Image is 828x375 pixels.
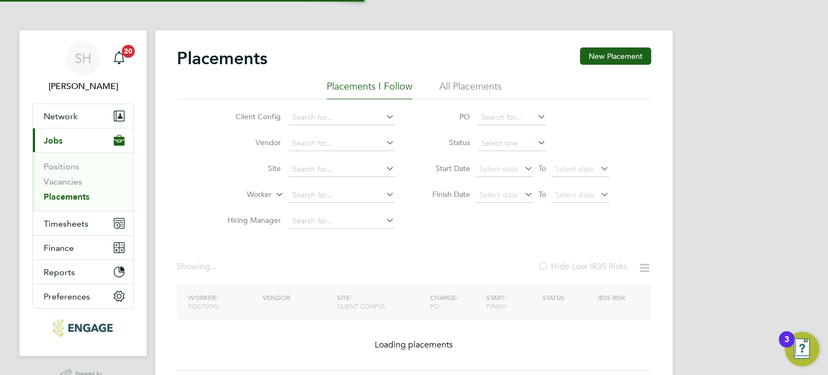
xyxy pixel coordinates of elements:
[288,188,395,203] input: Search for...
[422,138,470,147] label: Status
[580,47,651,65] button: New Placement
[32,41,134,93] a: SH[PERSON_NAME]
[478,110,546,125] input: Search for...
[44,135,63,146] span: Jobs
[44,192,89,202] a: Placements
[32,80,134,93] span: Sean Holmes
[210,189,272,200] label: Worker
[33,152,133,211] div: Jobs
[439,80,502,99] li: All Placements
[33,212,133,235] button: Timesheets
[288,136,395,151] input: Search for...
[44,219,88,229] span: Timesheets
[108,41,130,76] a: 20
[44,161,79,172] a: Positions
[535,161,549,175] span: To
[33,260,133,284] button: Reports
[327,80,412,99] li: Placements I Follow
[33,104,133,128] button: Network
[219,163,281,173] label: Site
[422,112,470,121] label: PO
[422,189,470,199] label: Finish Date
[479,190,518,200] span: Select date
[75,51,92,65] span: SH
[44,291,90,302] span: Preferences
[53,319,113,337] img: condicor-logo-retina.png
[44,267,75,277] span: Reports
[219,215,281,225] label: Hiring Manager
[122,45,135,58] span: 20
[785,332,819,366] button: Open Resource Center, 3 new notifications
[177,261,219,272] div: Showing
[478,136,546,151] input: Select one
[44,243,74,253] span: Finance
[535,187,549,201] span: To
[288,110,395,125] input: Search for...
[479,164,518,174] span: Select date
[44,176,82,187] a: Vacancies
[555,164,594,174] span: Select date
[219,112,281,121] label: Client Config
[288,162,395,177] input: Search for...
[422,163,470,173] label: Start Date
[219,138,281,147] label: Vendor
[177,47,267,69] h2: Placements
[288,214,395,229] input: Search for...
[555,190,594,200] span: Select date
[33,236,133,260] button: Finance
[210,261,217,272] span: ...
[32,319,134,337] a: Go to home page
[19,30,147,356] nav: Main navigation
[784,339,789,353] div: 3
[44,111,78,121] span: Network
[33,284,133,308] button: Preferences
[538,261,627,272] label: Hide Low IR35 Risks
[33,128,133,152] button: Jobs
